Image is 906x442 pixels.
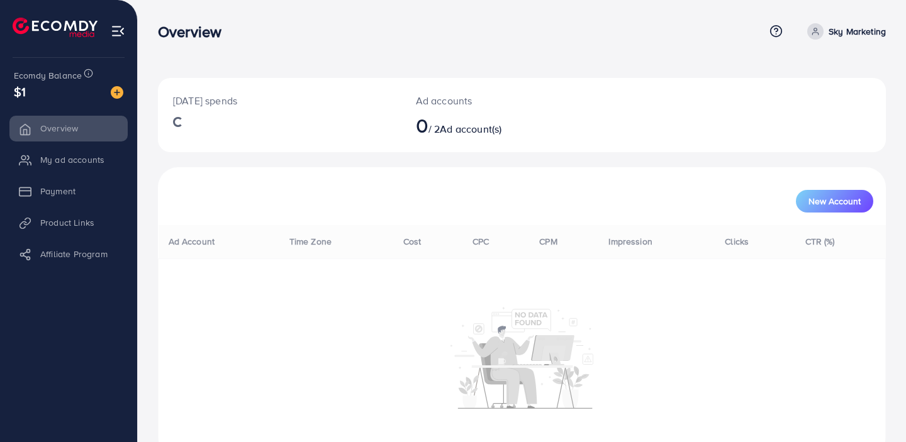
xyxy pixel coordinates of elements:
span: $1 [14,82,26,101]
a: Sky Marketing [802,23,886,40]
p: [DATE] spends [173,93,386,108]
span: Ad account(s) [440,122,501,136]
span: Ecomdy Balance [14,69,82,82]
span: 0 [416,111,428,140]
span: New Account [808,197,861,206]
img: image [111,86,123,99]
h2: / 2 [416,113,568,137]
p: Sky Marketing [829,24,886,39]
p: Ad accounts [416,93,568,108]
img: menu [111,24,125,38]
button: New Account [796,190,873,213]
img: logo [13,18,98,37]
h3: Overview [158,23,232,41]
